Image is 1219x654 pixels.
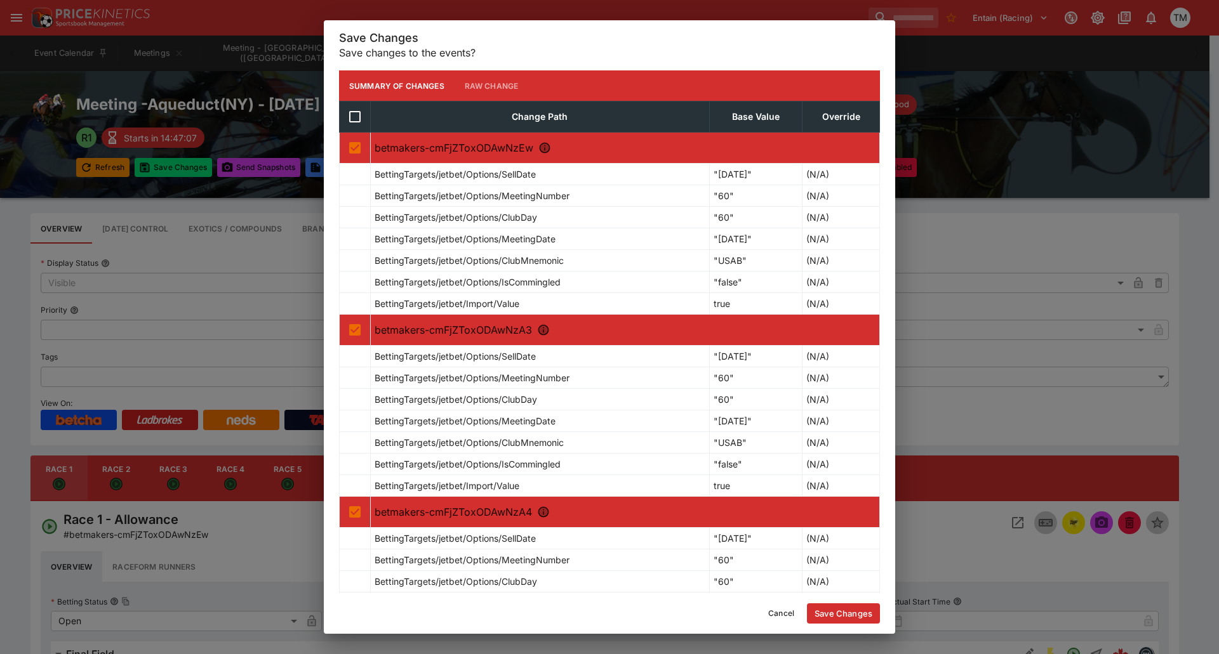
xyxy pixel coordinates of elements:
[375,504,876,520] p: betmakers-cmFjZToxODAwNzA4
[709,185,803,207] td: "60"
[375,371,570,384] p: BettingTargets/jetbet/Options/MeetingNumber
[375,322,876,337] p: betmakers-cmFjZToxODAwNzA3
[803,571,880,592] td: (N/A)
[375,232,556,245] p: BettingTargets/jetbet/Options/MeetingDate
[709,432,803,454] td: "USAB"
[375,350,536,363] p: BettingTargets/jetbet/Options/SellDate
[375,275,561,289] p: BettingTargets/jetbet/Options/IsCommingled
[375,211,537,224] p: BettingTargets/jetbet/Options/ClubDay
[375,553,570,566] p: BettingTargets/jetbet/Options/MeetingNumber
[375,254,564,267] p: BettingTargets/jetbet/Options/ClubMnemonic
[709,228,803,250] td: "[DATE]"
[709,549,803,571] td: "60"
[709,207,803,228] td: "60"
[709,367,803,389] td: "60"
[538,141,551,154] svg: R1 - Race 1 - Allowance
[807,603,880,624] button: Save Changes
[803,528,880,549] td: (N/A)
[375,140,876,155] p: betmakers-cmFjZToxODAwNzEw
[803,101,880,133] th: Override
[375,457,561,471] p: BettingTargets/jetbet/Options/IsCommingled
[709,571,803,592] td: "60"
[455,70,529,101] button: Raw Change
[375,575,537,588] p: BettingTargets/jetbet/Options/ClubDay
[709,293,803,315] td: true
[803,367,880,389] td: (N/A)
[803,389,880,410] td: (N/A)
[375,532,536,545] p: BettingTargets/jetbet/Options/SellDate
[803,271,880,293] td: (N/A)
[709,410,803,432] td: "[DATE]"
[709,250,803,271] td: "USAB"
[803,432,880,454] td: (N/A)
[709,389,803,410] td: "60"
[709,101,803,133] th: Base Value
[339,45,880,60] p: Save changes to the events?
[537,324,550,336] svg: R2 - Race 2 - Claiming
[709,454,803,475] td: "false"
[803,475,880,497] td: (N/A)
[375,393,537,406] p: BettingTargets/jetbet/Options/ClubDay
[375,436,564,449] p: BettingTargets/jetbet/Options/ClubMnemonic
[803,164,880,185] td: (N/A)
[375,189,570,202] p: BettingTargets/jetbet/Options/MeetingNumber
[709,164,803,185] td: "[DATE]"
[803,185,880,207] td: (N/A)
[803,549,880,571] td: (N/A)
[761,603,802,624] button: Cancel
[803,293,880,315] td: (N/A)
[803,250,880,271] td: (N/A)
[803,454,880,475] td: (N/A)
[375,414,556,428] p: BettingTargets/jetbet/Options/MeetingDate
[339,70,455,101] button: Summary of Changes
[803,207,880,228] td: (N/A)
[371,101,710,133] th: Change Path
[803,346,880,367] td: (N/A)
[803,592,880,614] td: (N/A)
[537,506,550,518] svg: R3 - Race 3 - Allowance Optional Claiming
[709,271,803,293] td: "false"
[375,167,536,181] p: BettingTargets/jetbet/Options/SellDate
[803,228,880,250] td: (N/A)
[803,410,880,432] td: (N/A)
[375,297,519,310] p: BettingTargets/jetbet/Import/Value
[709,592,803,614] td: "[DATE]"
[709,475,803,497] td: true
[709,346,803,367] td: "[DATE]"
[709,528,803,549] td: "[DATE]"
[339,30,880,45] h5: Save Changes
[375,479,519,492] p: BettingTargets/jetbet/Import/Value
